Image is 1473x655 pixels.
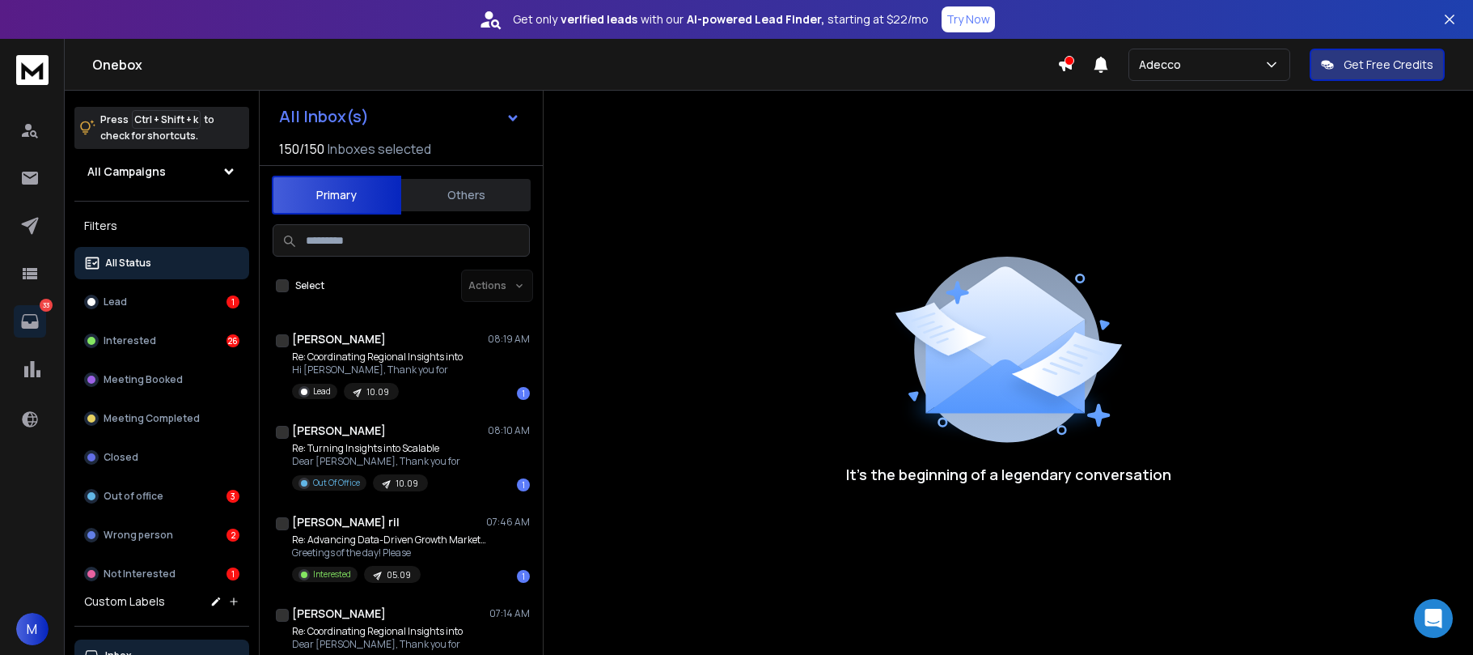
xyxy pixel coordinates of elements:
[295,279,324,292] label: Select
[313,568,351,581] p: Interested
[104,373,183,386] p: Meeting Booked
[279,108,369,125] h1: All Inbox(s)
[366,386,389,398] p: 10.09
[74,247,249,279] button: All Status
[513,11,929,28] p: Get only with our starting at $22/mo
[105,257,151,270] p: All Status
[87,164,166,180] h1: All Campaigns
[74,519,249,551] button: Wrong person2
[292,331,386,347] h1: [PERSON_NAME]
[313,477,360,489] p: Out Of Office
[104,529,173,542] p: Wrong person
[946,11,990,28] p: Try Now
[104,451,138,464] p: Closed
[486,516,530,529] p: 07:46 AM
[84,593,165,610] h3: Custom Labels
[1414,599,1453,638] div: Open Intercom Messenger
[74,155,249,188] button: All Campaigns
[74,480,249,513] button: Out of office3
[328,139,431,159] h3: Inboxes selected
[1139,57,1187,73] p: Adecco
[489,607,530,620] p: 07:14 AM
[517,570,530,583] div: 1
[226,568,239,581] div: 1
[387,569,411,581] p: 05.09
[74,215,249,237] h3: Filters
[1310,49,1445,81] button: Get Free Credits
[92,55,1057,74] h1: Onebox
[14,305,46,338] a: 33
[292,442,460,455] p: Re: Turning Insights into Scalable
[104,568,176,581] p: Not Interested
[292,364,463,376] p: Hi [PERSON_NAME], Thank you for
[292,455,460,468] p: Dear [PERSON_NAME], Thank you for
[74,325,249,357] button: Interested26
[226,296,239,308] div: 1
[846,463,1171,486] p: It’s the beginning of a legendary conversation
[226,490,239,503] div: 3
[517,478,530,491] div: 1
[313,385,331,398] p: Lead
[272,176,401,215] button: Primary
[292,423,386,439] h1: [PERSON_NAME]
[292,534,486,547] p: Re: Advancing Data-Driven Growth Marketing
[687,11,824,28] strong: AI-powered Lead Finder,
[488,424,530,437] p: 08:10 AM
[517,387,530,400] div: 1
[74,441,249,474] button: Closed
[279,139,324,159] span: 150 / 150
[292,547,486,559] p: Greetings of the day! Please
[1344,57,1433,73] p: Get Free Credits
[942,6,995,32] button: Try Now
[132,110,201,129] span: Ctrl + Shift + k
[104,412,200,425] p: Meeting Completed
[104,490,163,503] p: Out of office
[16,55,49,85] img: logo
[74,286,249,318] button: Lead1
[292,351,463,364] p: Re: Coordinating Regional Insights into
[226,529,239,542] div: 2
[104,296,127,308] p: Lead
[396,478,418,490] p: 10.09
[266,100,533,133] button: All Inbox(s)
[74,558,249,590] button: Not Interested1
[16,613,49,645] button: M
[40,299,53,312] p: 33
[104,334,156,347] p: Interested
[292,638,463,651] p: Dear [PERSON_NAME], Thank you for
[74,402,249,435] button: Meeting Completed
[561,11,637,28] strong: verified leads
[226,334,239,347] div: 26
[488,333,530,346] p: 08:19 AM
[100,112,214,144] p: Press to check for shortcuts.
[74,364,249,396] button: Meeting Booked
[292,625,463,638] p: Re: Coordinating Regional Insights into
[292,606,386,622] h1: [PERSON_NAME]
[292,514,400,530] h1: [PERSON_NAME] ril
[401,177,531,213] button: Others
